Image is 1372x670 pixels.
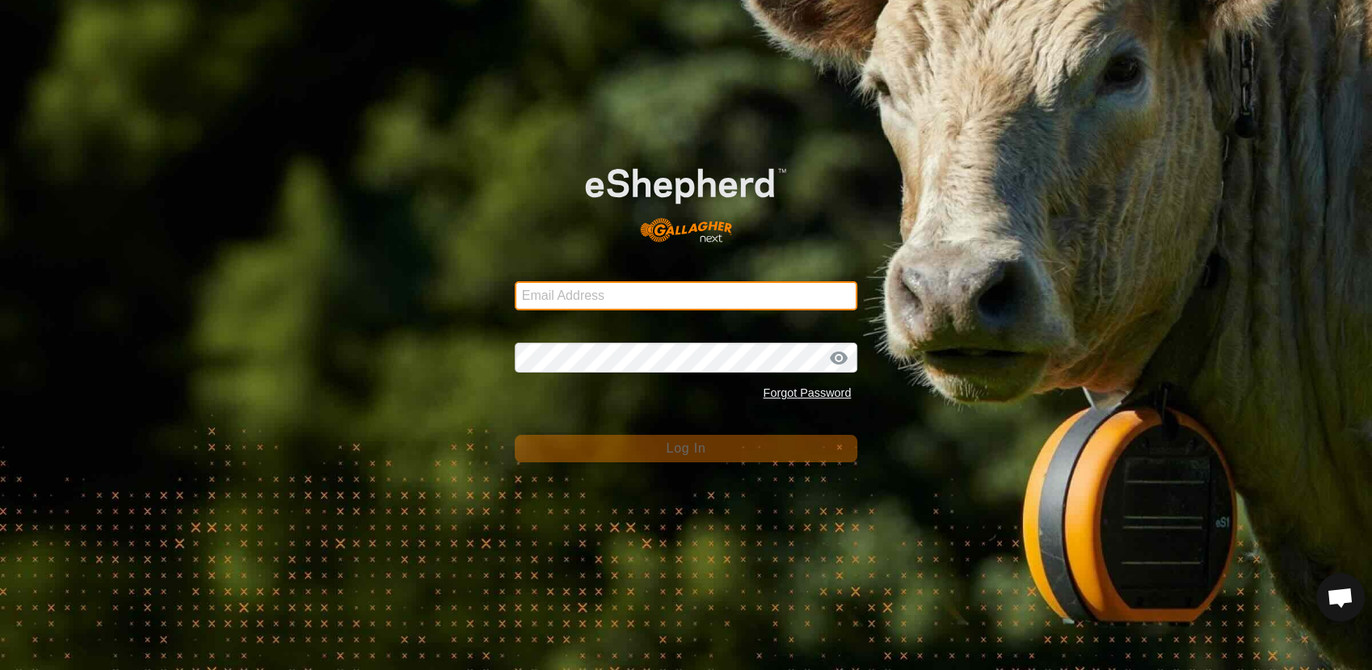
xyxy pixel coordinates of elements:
div: Open chat [1316,573,1365,622]
button: Log In [515,435,858,462]
a: Forgot Password [763,386,851,399]
span: Log In [666,441,705,455]
input: Email Address [515,281,858,310]
img: E-shepherd Logo [549,140,823,257]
